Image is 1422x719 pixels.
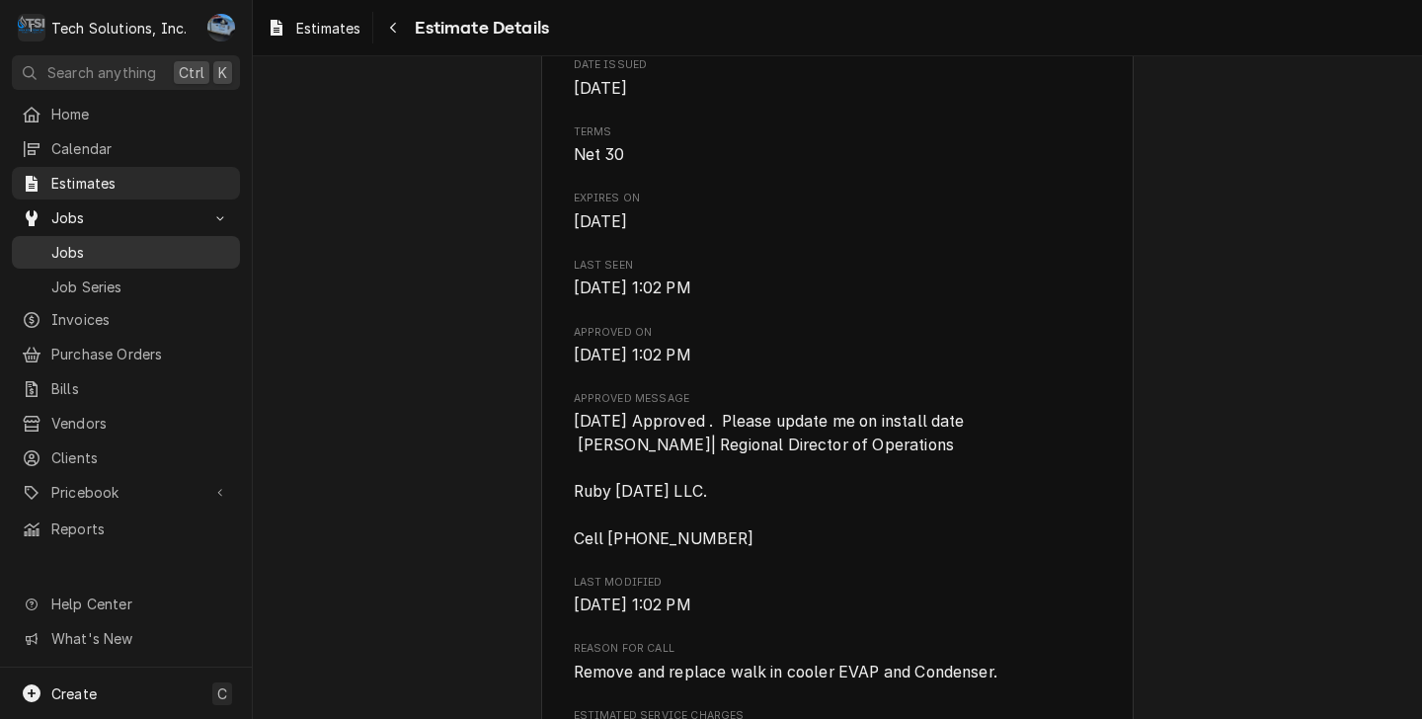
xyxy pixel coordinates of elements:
span: Purchase Orders [51,344,230,364]
a: Home [12,98,240,130]
span: C [217,683,227,704]
span: Vendors [51,413,230,434]
div: Date Issued [574,57,1102,100]
div: Expires On [574,191,1102,233]
span: Approved Message [574,391,1102,407]
a: Jobs [12,236,240,269]
div: Tech Solutions, Inc. [51,18,187,39]
div: Terms [574,124,1102,167]
span: What's New [51,628,228,649]
span: Approved On [574,344,1102,367]
div: JP [207,14,235,41]
a: Reports [12,513,240,545]
a: Invoices [12,303,240,336]
span: Expires On [574,210,1102,234]
span: [DATE] 1:02 PM [574,279,691,297]
div: Joe Paschal's Avatar [207,14,235,41]
span: Clients [51,447,230,468]
span: Terms [574,143,1102,167]
span: Jobs [51,242,230,263]
a: Go to Jobs [12,201,240,234]
div: Tech Solutions, Inc.'s Avatar [18,14,45,41]
div: Reason for Call [574,641,1102,683]
span: Remove and replace walk in cooler EVAP and Condenser. [574,663,997,681]
div: Approved On [574,325,1102,367]
span: Reason for Call [574,661,1102,684]
span: Terms [574,124,1102,140]
span: Create [51,685,97,702]
span: [DATE] 1:02 PM [574,596,691,614]
span: Last Modified [574,594,1102,617]
a: Go to What's New [12,622,240,655]
span: Home [51,104,230,124]
span: Last Seen [574,277,1102,300]
span: Net 30 [574,145,625,164]
a: Estimates [259,12,368,44]
span: [DATE] 1:02 PM [574,346,691,364]
span: Last Modified [574,575,1102,591]
span: Last Seen [574,258,1102,274]
a: Estimates [12,167,240,200]
span: Estimates [296,18,360,39]
a: Bills [12,372,240,405]
div: T [18,14,45,41]
span: Bills [51,378,230,399]
span: Estimate Details [409,15,549,41]
a: Vendors [12,407,240,439]
span: Reason for Call [574,641,1102,657]
span: Date Issued [574,57,1102,73]
span: Invoices [51,309,230,330]
span: Approved Message [574,410,1102,550]
span: [DATE] Approved . Please update me on install date [PERSON_NAME]| Regional Director of Operations... [574,412,965,547]
span: K [218,62,227,83]
a: Go to Pricebook [12,476,240,509]
span: Job Series [51,277,230,297]
span: Expires On [574,191,1102,206]
span: Ctrl [179,62,204,83]
span: Help Center [51,594,228,614]
a: Clients [12,441,240,474]
span: Calendar [51,138,230,159]
span: [DATE] [574,79,628,98]
span: Search anything [47,62,156,83]
span: Jobs [51,207,200,228]
div: Approved Message [574,391,1102,550]
span: Reports [51,519,230,539]
span: Pricebook [51,482,200,503]
span: Approved On [574,325,1102,341]
span: [DATE] [574,212,628,231]
a: Calendar [12,132,240,165]
button: Navigate back [377,12,409,43]
div: Last Seen [574,258,1102,300]
a: Go to Help Center [12,588,240,620]
span: Estimates [51,173,230,194]
a: Purchase Orders [12,338,240,370]
span: Date Issued [574,77,1102,101]
a: Job Series [12,271,240,303]
button: Search anythingCtrlK [12,55,240,90]
div: Last Modified [574,575,1102,617]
